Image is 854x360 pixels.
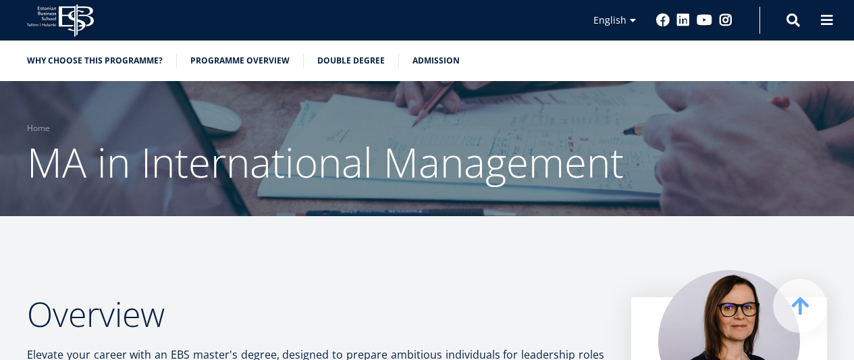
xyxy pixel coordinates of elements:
a: Double Degree [317,54,385,68]
a: Why choose this programme? [27,54,163,68]
a: Linkedin [676,14,690,27]
a: Facebook [656,14,670,27]
span: MA in International Management [27,134,624,190]
a: Programme overview [190,54,290,68]
a: Admission [412,54,460,68]
a: Home [27,122,50,135]
a: Youtube [697,14,712,27]
h2: Overview [27,297,604,331]
a: Instagram [719,14,732,27]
